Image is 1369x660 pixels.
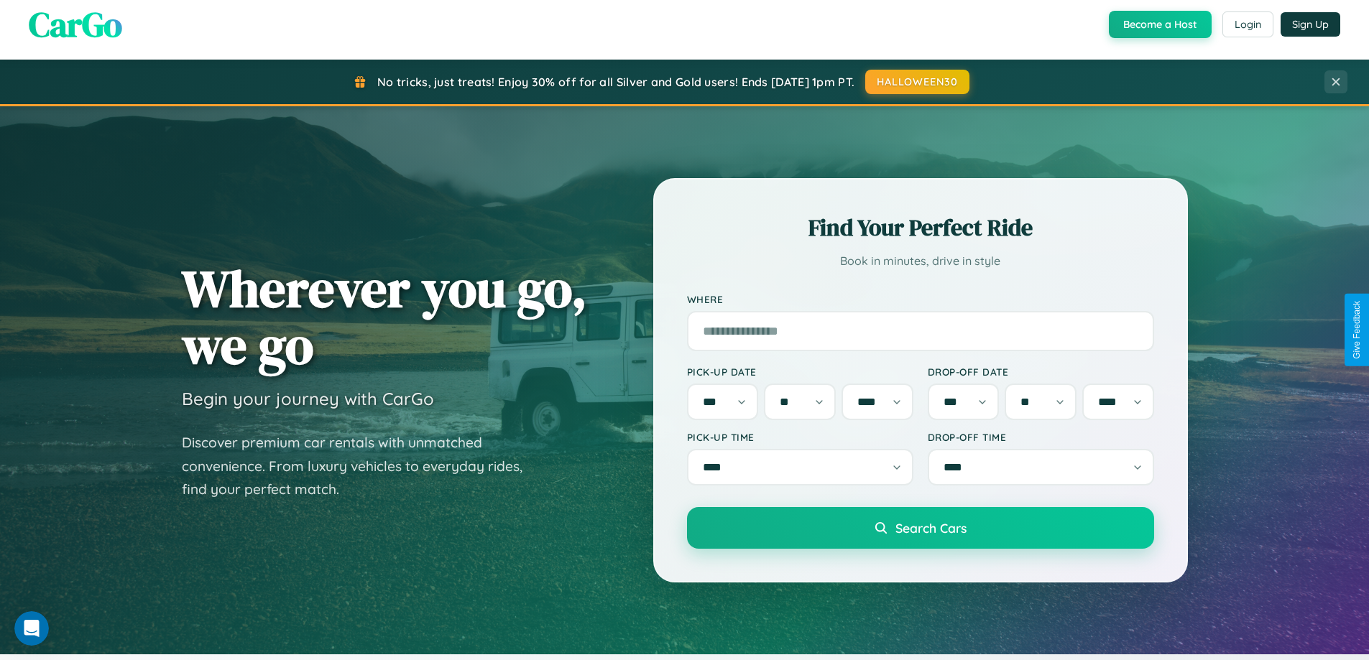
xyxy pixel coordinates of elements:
button: HALLOWEEN30 [865,70,969,94]
p: Discover premium car rentals with unmatched convenience. From luxury vehicles to everyday rides, ... [182,431,541,501]
label: Pick-up Date [687,366,913,378]
label: Pick-up Time [687,431,913,443]
label: Drop-off Date [928,366,1154,378]
button: Login [1222,11,1273,37]
h1: Wherever you go, we go [182,260,587,373]
button: Become a Host [1109,11,1212,38]
button: Search Cars [687,507,1154,549]
p: Book in minutes, drive in style [687,251,1154,271]
h2: Find Your Perfect Ride [687,212,1154,243]
span: Search Cars [895,520,967,536]
span: No tricks, just treats! Enjoy 30% off for all Silver and Gold users! Ends [DATE] 1pm PT. [377,75,854,89]
h3: Begin your journey with CarGo [182,388,434,409]
label: Drop-off Time [928,431,1154,443]
button: Sign Up [1281,12,1340,37]
iframe: Intercom live chat [14,611,49,646]
div: Give Feedback [1352,301,1362,359]
label: Where [687,293,1154,305]
span: CarGo [29,1,122,48]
